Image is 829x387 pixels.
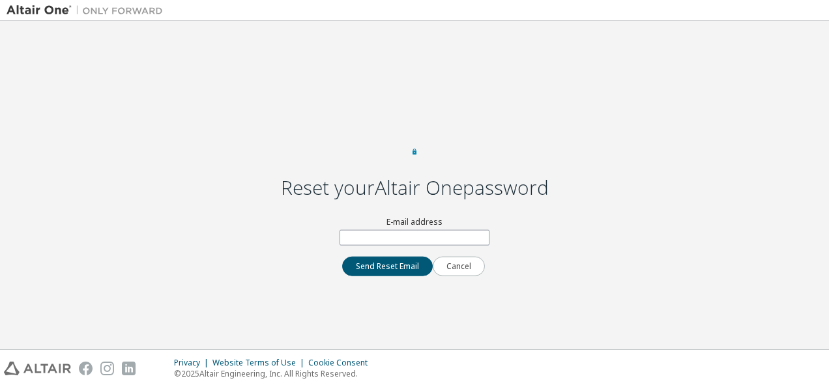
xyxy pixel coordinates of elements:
[342,256,433,276] button: Send Reset Email
[433,256,485,276] button: Cancel
[212,358,308,368] div: Website Terms of Use
[174,368,375,379] p: © 2025 Altair Engineering, Inc. All Rights Reserved.
[100,362,114,375] img: instagram.svg
[340,217,489,227] label: E-mail address
[122,362,136,375] img: linkedin.svg
[4,362,71,375] img: altair_logo.svg
[79,362,93,375] img: facebook.svg
[278,175,551,200] h2: Reset your Altair One password
[308,358,375,368] div: Cookie Consent
[174,358,212,368] div: Privacy
[7,4,169,17] img: Altair One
